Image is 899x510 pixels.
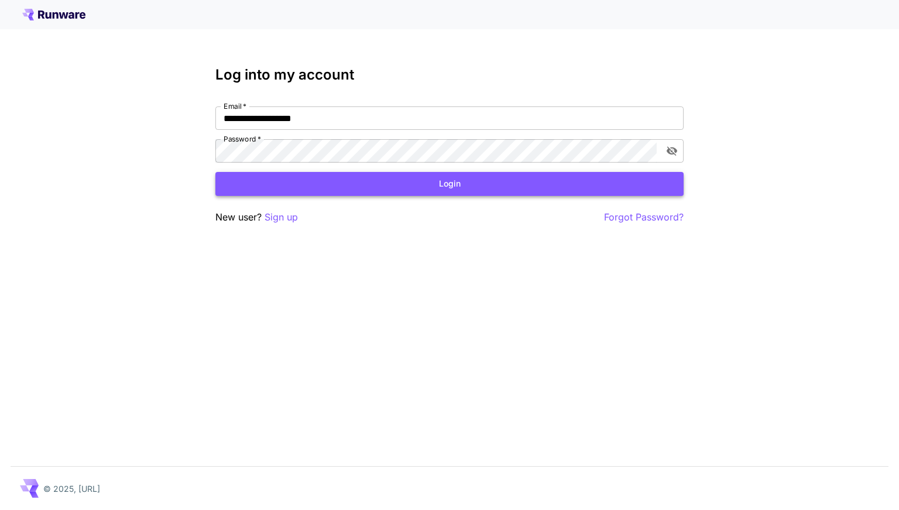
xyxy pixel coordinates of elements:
[224,134,261,144] label: Password
[43,483,100,495] p: © 2025, [URL]
[215,210,298,225] p: New user?
[224,101,246,111] label: Email
[215,67,684,83] h3: Log into my account
[215,172,684,196] button: Login
[604,210,684,225] button: Forgot Password?
[265,210,298,225] button: Sign up
[661,140,682,161] button: toggle password visibility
